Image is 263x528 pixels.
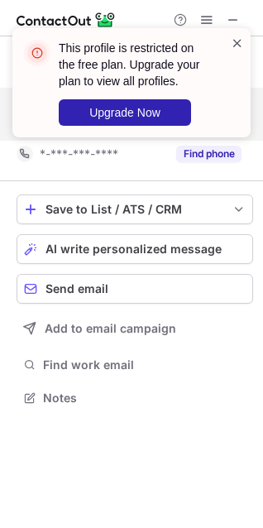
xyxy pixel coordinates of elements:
[45,282,108,295] span: Send email
[43,358,246,372] span: Find work email
[59,99,191,126] button: Upgrade Now
[17,353,253,377] button: Find work email
[17,10,116,30] img: ContactOut v5.3.10
[17,194,253,224] button: save-profile-one-click
[17,386,253,410] button: Notes
[59,40,211,89] header: This profile is restricted on the free plan. Upgrade your plan to view all profiles.
[89,106,160,119] span: Upgrade Now
[17,274,253,304] button: Send email
[45,203,224,216] div: Save to List / ATS / CRM
[45,322,176,335] span: Add to email campaign
[17,234,253,264] button: AI write personalized message
[45,242,222,256] span: AI write personalized message
[24,40,50,66] img: error
[17,314,253,343] button: Add to email campaign
[43,391,246,406] span: Notes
